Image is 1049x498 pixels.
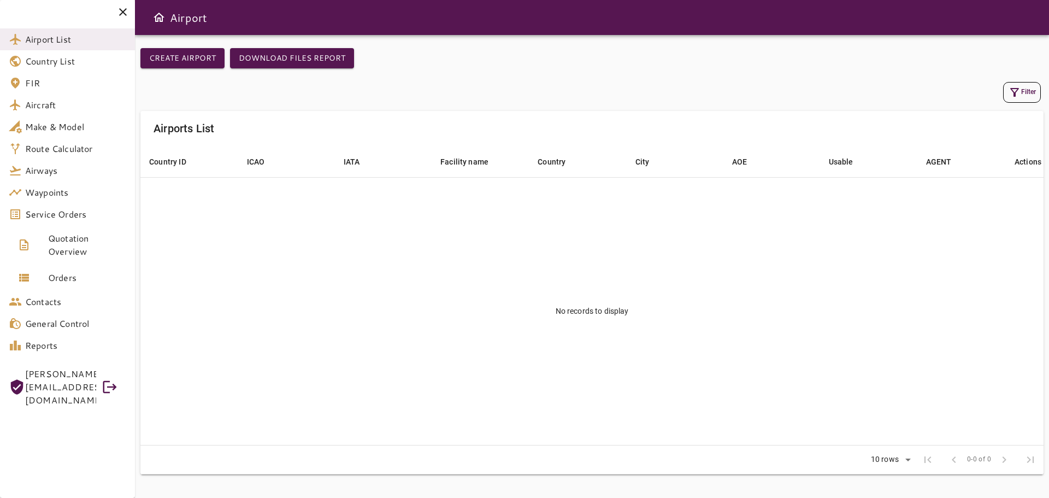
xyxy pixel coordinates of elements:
div: City [635,155,650,168]
button: Open drawer [148,7,170,28]
span: Country [538,155,580,168]
span: Airport List [25,33,126,46]
span: AGENT [926,155,966,168]
span: 0-0 of 0 [967,454,991,465]
span: Usable [829,155,868,168]
span: IATA [344,155,374,168]
h6: Airports List [154,120,214,137]
div: Country ID [149,155,186,168]
div: AGENT [926,155,952,168]
span: Contacts [25,295,126,308]
span: Airways [25,164,126,177]
span: ICAO [247,155,279,168]
div: Facility name [440,155,488,168]
div: Usable [829,155,853,168]
span: First Page [915,447,941,473]
span: Orders [48,271,126,284]
span: [PERSON_NAME][EMAIL_ADDRESS][DOMAIN_NAME] [25,367,96,407]
span: Quotation Overview [48,232,126,258]
span: Service Orders [25,208,126,221]
div: ICAO [247,155,265,168]
span: Waypoints [25,186,126,199]
button: Download Files Report [230,48,354,68]
span: Reports [25,339,126,352]
span: Route Calculator [25,142,126,155]
h6: Airport [170,9,207,26]
span: FIR [25,77,126,90]
div: Country [538,155,565,168]
div: 10 rows [864,452,915,468]
span: Previous Page [941,447,967,473]
span: AOE [732,155,761,168]
button: Create airport [140,48,225,68]
span: Last Page [1017,447,1044,473]
span: City [635,155,664,168]
button: Filter [1003,82,1041,103]
div: 10 rows [868,455,901,464]
span: Next Page [991,447,1017,473]
div: IATA [344,155,360,168]
span: Country ID [149,155,201,168]
span: Country List [25,55,126,68]
span: Facility name [440,155,503,168]
span: General Control [25,317,126,330]
td: No records to display [140,177,1044,445]
span: Aircraft [25,98,126,112]
div: AOE [732,155,747,168]
span: Make & Model [25,120,126,133]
